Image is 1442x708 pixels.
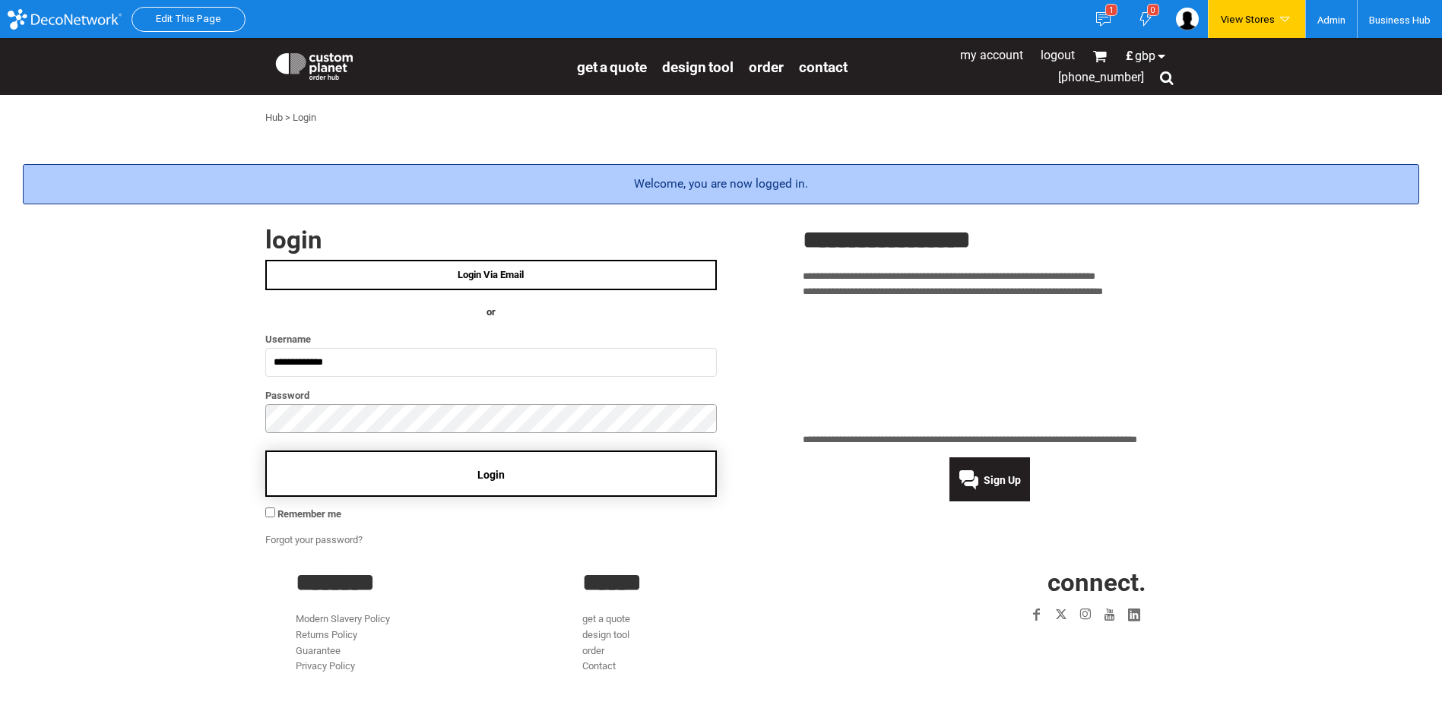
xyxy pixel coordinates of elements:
[156,13,221,24] a: Edit This Page
[293,110,316,126] div: Login
[577,58,647,76] span: get a quote
[582,613,630,624] a: get a quote
[296,645,341,656] a: Guarantee
[265,112,283,123] a: Hub
[869,570,1146,595] h2: CONNECT.
[1126,50,1135,62] span: £
[265,330,717,348] label: Username
[273,49,356,80] img: Custom Planet
[1105,4,1117,16] div: 1
[1135,50,1155,62] span: GBP
[577,58,647,75] a: get a quote
[749,58,784,76] span: order
[265,507,275,517] input: Remember me
[582,645,604,656] a: order
[937,636,1146,654] iframe: Customer reviews powered by Trustpilot
[1147,4,1159,16] div: 0
[296,660,355,672] a: Privacy Policy
[960,48,1023,62] a: My Account
[296,629,357,640] a: Returns Policy
[984,474,1021,486] span: Sign Up
[662,58,734,76] span: design tool
[803,309,1177,423] iframe: Customer reviews powered by Trustpilot
[799,58,848,75] a: Contact
[265,42,569,87] a: Custom Planet
[265,387,717,404] label: Password
[582,660,616,672] a: Contact
[799,58,848,76] span: Contact
[265,305,717,321] h4: OR
[1041,48,1075,62] a: Logout
[23,164,1419,204] div: Welcome, you are now logged in.
[265,534,363,545] a: Forgot your password?
[458,269,524,280] span: Login Via Email
[749,58,784,75] a: order
[1058,70,1144,84] span: [PHONE_NUMBER]
[662,58,734,75] a: design tool
[265,260,717,290] a: Login Via Email
[582,629,629,640] a: design tool
[296,613,390,624] a: Modern Slavery Policy
[265,227,717,252] h2: Login
[277,508,341,520] span: Remember me
[285,110,290,126] div: >
[477,469,505,481] span: Login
